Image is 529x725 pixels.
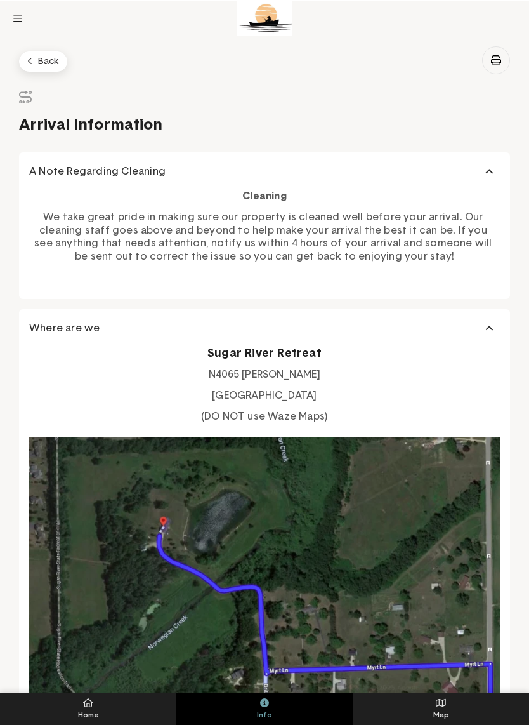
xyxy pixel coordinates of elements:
button: Where are we [19,309,510,347]
span: Where are we [29,321,100,335]
button: A Note Regarding Cleaning [19,152,510,190]
p: N4065 [PERSON_NAME] [29,368,500,381]
p: [GEOGRAPHIC_DATA] [29,389,500,402]
button: Info [176,692,353,725]
strong: Cleaning [242,190,287,201]
button: Map [353,692,529,725]
button: Back [19,51,67,71]
h2: Sugar River Retreat [29,346,500,361]
span: We take great pride in making sure our property is cleaned well before your arrival. Our cleaning... [34,211,495,261]
span: Map [353,710,529,719]
span: A Note Regarding Cleaning [29,164,166,178]
p: (DO NOT use Waze Maps) [29,409,500,423]
h1: Arrival Information [19,115,510,134]
span: Info [176,710,353,719]
img: Logo [237,1,292,35]
img: property-44660-responsive.webp [29,437,500,722]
